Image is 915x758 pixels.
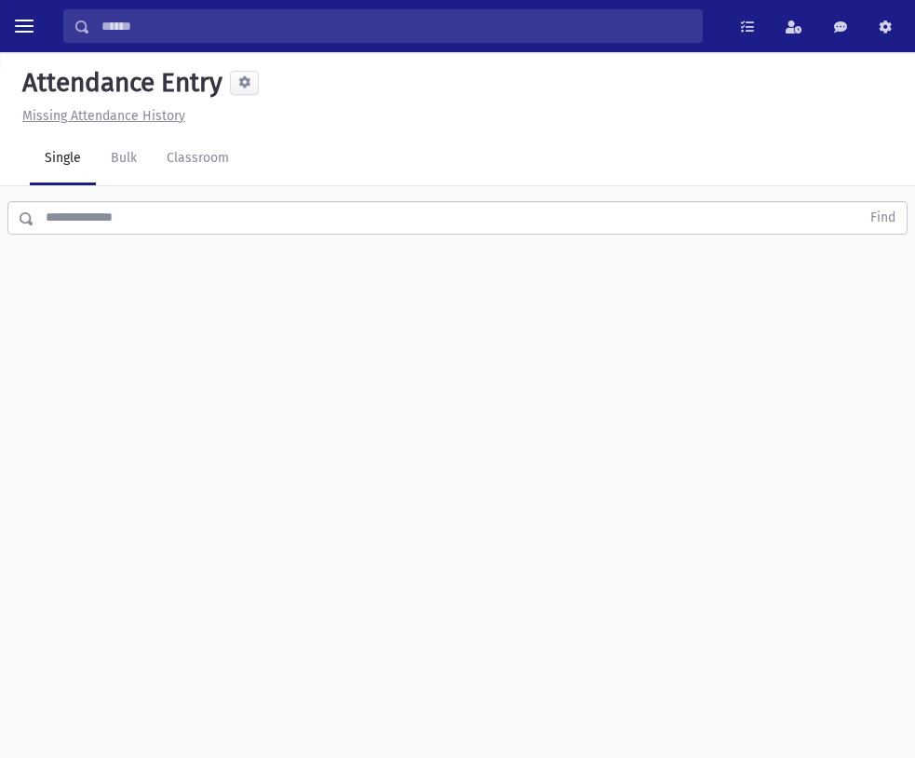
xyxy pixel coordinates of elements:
a: Missing Attendance History [15,108,185,124]
a: Single [30,133,96,185]
u: Missing Attendance History [22,108,185,124]
a: Bulk [96,133,152,185]
button: Find [859,202,907,234]
a: Classroom [152,133,244,185]
input: Search [90,9,702,43]
button: toggle menu [7,9,41,43]
h5: Attendance Entry [15,67,222,99]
